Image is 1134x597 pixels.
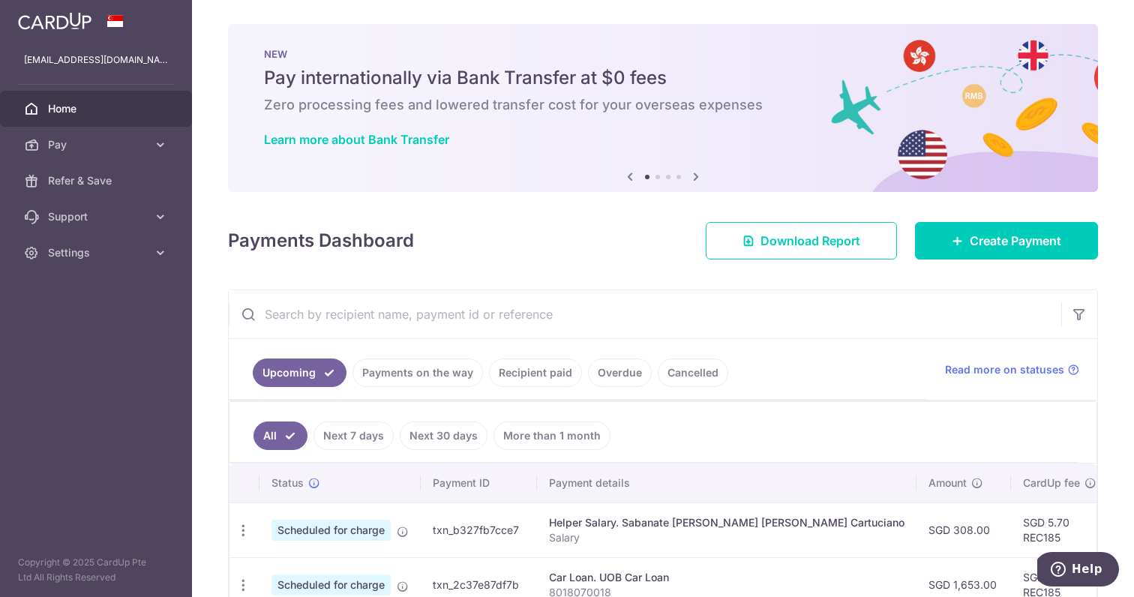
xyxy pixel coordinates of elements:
a: Read more on statuses [945,362,1079,377]
span: Download Report [760,232,860,250]
a: All [253,421,307,450]
p: NEW [264,48,1062,60]
input: Search by recipient name, payment id or reference [229,290,1061,338]
span: Settings [48,245,147,260]
span: Pay [48,137,147,152]
p: [EMAIL_ADDRESS][DOMAIN_NAME] [24,52,168,67]
div: Helper Salary. Sabanate [PERSON_NAME] [PERSON_NAME] Cartuciano [549,515,904,530]
a: Learn more about Bank Transfer [264,132,449,147]
span: CardUp fee [1023,475,1080,490]
img: CardUp [18,12,91,30]
th: Payment details [537,463,916,502]
a: Next 7 days [313,421,394,450]
a: Recipient paid [489,358,582,387]
p: Salary [549,530,904,545]
td: SGD 5.70 REC185 [1011,502,1108,557]
a: Cancelled [658,358,728,387]
h6: Zero processing fees and lowered transfer cost for your overseas expenses [264,96,1062,114]
a: Next 30 days [400,421,487,450]
span: Amount [928,475,967,490]
iframe: Opens a widget where you can find more information [1037,552,1119,589]
a: Upcoming [253,358,346,387]
span: Create Payment [970,232,1061,250]
span: Home [48,101,147,116]
a: Payments on the way [352,358,483,387]
span: Support [48,209,147,224]
span: Scheduled for charge [271,574,391,595]
h4: Payments Dashboard [228,227,414,254]
a: Create Payment [915,222,1098,259]
th: Payment ID [421,463,537,502]
a: Download Report [706,222,897,259]
td: txn_b327fb7cce7 [421,502,537,557]
span: Read more on statuses [945,362,1064,377]
span: Scheduled for charge [271,520,391,541]
td: SGD 308.00 [916,502,1011,557]
h5: Pay internationally via Bank Transfer at $0 fees [264,66,1062,90]
img: Bank transfer banner [228,24,1098,192]
span: Status [271,475,304,490]
a: Overdue [588,358,652,387]
div: Car Loan. UOB Car Loan [549,570,904,585]
a: More than 1 month [493,421,610,450]
span: Refer & Save [48,173,147,188]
